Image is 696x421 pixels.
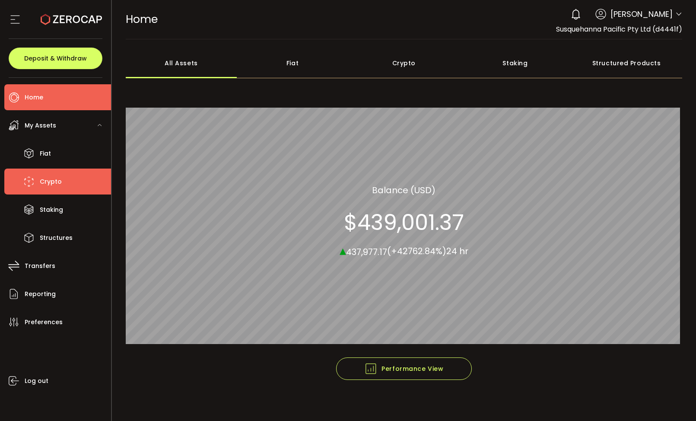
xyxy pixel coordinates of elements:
[40,204,63,216] span: Staking
[25,260,55,272] span: Transfers
[556,24,682,34] span: Susquehanna Pacific Pty Ltd (d4441f)
[346,246,387,258] span: 437,977.17
[340,241,346,259] span: ▴
[126,12,158,27] span: Home
[364,362,443,375] span: Performance View
[348,48,460,78] div: Crypto
[372,183,435,196] section: Balance (USD)
[237,48,348,78] div: Fiat
[25,316,63,329] span: Preferences
[24,55,87,61] span: Deposit & Withdraw
[387,245,446,257] span: (+42762.84%)
[336,357,472,380] button: Performance View
[25,91,43,104] span: Home
[25,288,56,300] span: Reporting
[9,48,102,69] button: Deposit & Withdraw
[40,147,51,160] span: Fiat
[25,119,56,132] span: My Assets
[40,232,73,244] span: Structures
[40,175,62,188] span: Crypto
[460,48,571,78] div: Staking
[610,8,673,20] span: [PERSON_NAME]
[653,380,696,421] iframe: Chat Widget
[344,209,464,235] section: $439,001.37
[571,48,682,78] div: Structured Products
[25,375,48,387] span: Log out
[126,48,237,78] div: All Assets
[446,245,468,257] span: 24 hr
